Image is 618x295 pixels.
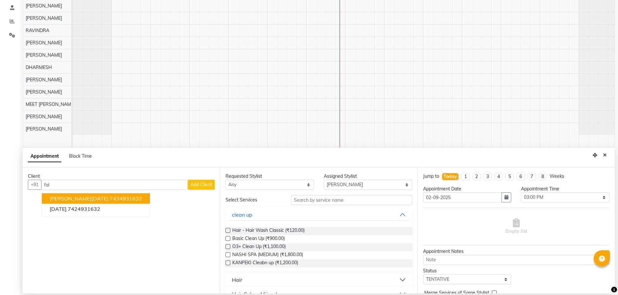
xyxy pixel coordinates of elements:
[26,52,62,58] span: [PERSON_NAME]
[26,114,62,119] span: [PERSON_NAME]
[232,259,298,267] span: KANPEKI Cleabn up (₹1,200.00)
[225,173,314,180] div: Requested Stylist
[461,173,470,180] li: 1
[550,173,564,180] div: Weeks
[423,248,610,255] div: Appointment Notes
[232,227,305,235] span: Hair - Hair Wash Classic (₹120.00)
[516,173,525,180] li: 6
[527,173,536,180] li: 7
[232,243,286,251] span: O3+ Clean Up (₹1,100.00)
[26,89,62,95] span: [PERSON_NAME]
[190,182,212,187] span: Add Client
[232,211,252,219] div: clean up
[600,150,610,160] button: Close
[228,274,409,286] button: Hair
[28,151,61,162] span: Appointment
[26,77,62,83] span: [PERSON_NAME]
[50,195,108,202] span: [PERSON_NAME][DATE]
[505,173,514,180] li: 5
[232,276,242,284] div: Hair
[50,206,67,212] span: [DATE]
[68,206,100,212] ngb-highlight: 7424931632
[443,173,457,180] div: Today
[28,180,42,190] button: +91
[26,28,49,33] span: RAVINDRA
[26,15,62,21] span: [PERSON_NAME]
[26,101,75,107] span: MEET [PERSON_NAME]
[539,173,547,180] li: 8
[69,153,92,159] span: Block Time
[26,126,62,132] span: [PERSON_NAME]
[232,235,285,243] span: Basic Clean Up (₹900.00)
[221,197,286,203] div: Select Services
[41,180,188,190] input: Search by Name/Mobile/Email/Code
[505,218,527,235] span: Empty list
[232,251,303,259] span: NASHI SPA (MEDIUM) (₹1,800.00)
[521,186,610,192] div: Appointment Time
[472,173,481,180] li: 2
[423,192,502,202] input: yyyy-mm-dd
[423,173,439,180] div: Jump to
[494,173,503,180] li: 4
[110,195,142,202] ngb-highlight: 7434931632
[26,40,62,46] span: [PERSON_NAME]
[483,173,492,180] li: 3
[324,173,412,180] div: Assigned Stylist
[423,186,512,192] div: Appointment Date
[26,3,62,9] span: [PERSON_NAME]
[26,64,52,70] span: DHARMESH
[423,267,512,274] div: Status
[28,173,215,180] div: Client
[291,195,412,205] input: Search by service name
[188,180,215,190] button: Add Client
[228,209,409,221] button: clean up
